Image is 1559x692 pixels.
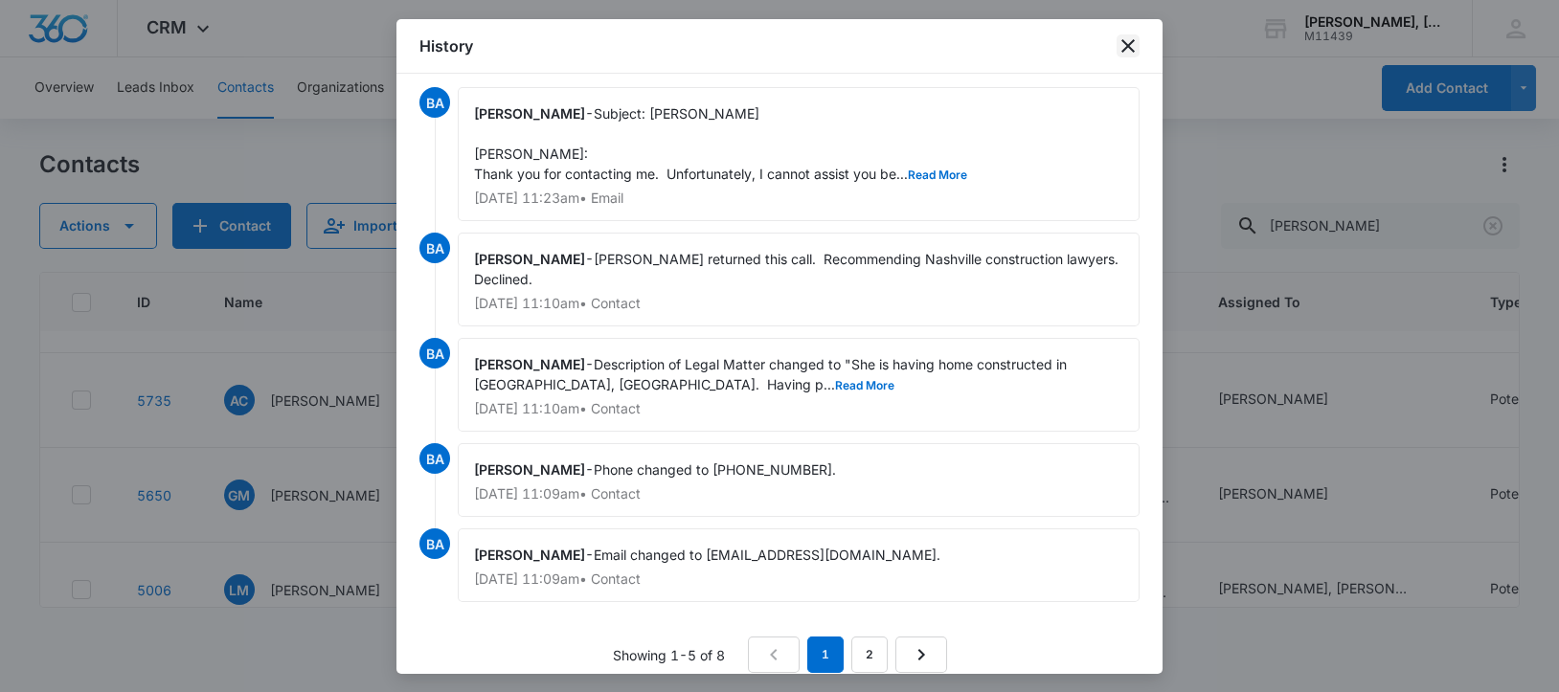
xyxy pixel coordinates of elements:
span: [PERSON_NAME] [474,356,585,372]
em: 1 [807,636,844,673]
span: BA [419,233,450,263]
span: BA [419,338,450,368]
span: BA [419,443,450,474]
span: [PERSON_NAME] [474,251,585,267]
p: [DATE] 11:23am • Email [474,191,1123,205]
span: [PERSON_NAME] [474,105,585,122]
span: [PERSON_NAME] [474,547,585,563]
span: Subject: [PERSON_NAME] [PERSON_NAME]: Thank you for contacting me. Unfortunately, I cannot assist... [474,105,967,182]
div: - [458,338,1140,432]
span: BA [419,87,450,118]
p: [DATE] 11:09am • Contact [474,487,1123,501]
button: close [1117,34,1140,57]
a: Page 2 [851,636,888,673]
nav: Pagination [748,636,947,673]
div: - [458,87,1140,221]
p: Showing 1-5 of 8 [613,645,725,665]
div: - [458,528,1140,602]
span: Phone changed to [PHONE_NUMBER]. [594,461,836,478]
span: BA [419,528,450,559]
div: - [458,443,1140,517]
span: Email changed to [EMAIL_ADDRESS][DOMAIN_NAME]. [594,547,940,563]
p: [DATE] 11:10am • Contact [474,297,1123,310]
h1: History [419,34,473,57]
span: Description of Legal Matter changed to "She is having home constructed in [GEOGRAPHIC_DATA], [GEO... [474,356,1071,392]
a: Next Page [895,636,947,673]
div: - [458,233,1140,326]
button: Read More [908,169,967,181]
p: [DATE] 11:09am • Contact [474,572,1123,586]
button: Read More [835,380,894,391]
span: [PERSON_NAME] [474,461,585,478]
p: [DATE] 11:10am • Contact [474,402,1123,415]
span: [PERSON_NAME] returned this call. Recommending Nashville construction lawyers. Declined. [474,251,1126,287]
